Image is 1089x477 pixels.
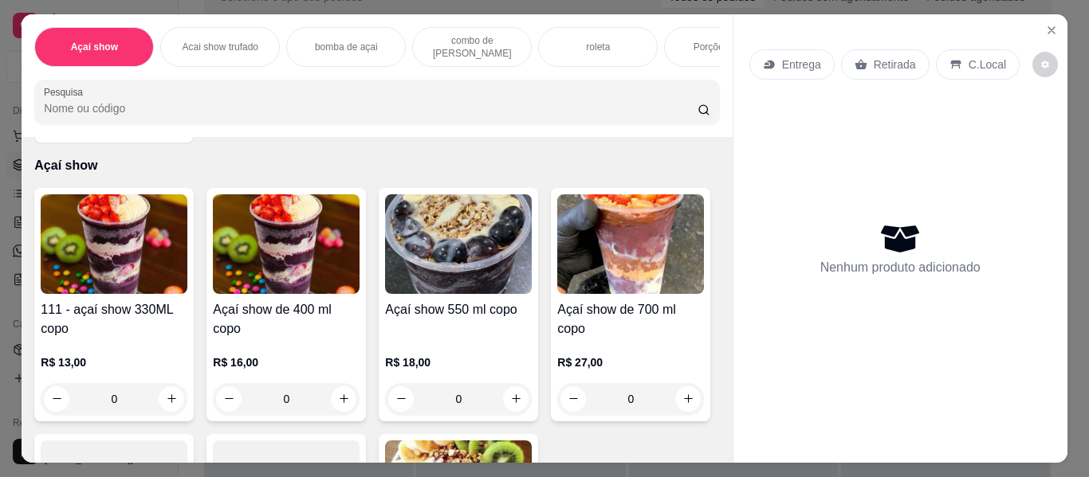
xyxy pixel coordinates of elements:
[557,194,704,294] img: product-image
[385,300,532,319] h4: Açaí show 550 ml copo
[557,300,704,338] h4: Açaí show de 700 ml copo
[782,57,821,72] p: Entrega
[213,194,360,294] img: product-image
[969,57,1006,72] p: C.Local
[586,41,610,53] p: roleta
[41,194,187,294] img: product-image
[44,85,88,99] label: Pesquisa
[385,194,532,294] img: product-image
[71,41,118,53] p: Açaí show
[44,100,698,116] input: Pesquisa
[874,57,916,72] p: Retirada
[1039,18,1064,43] button: Close
[820,258,981,277] p: Nenhum produto adicionado
[213,354,360,370] p: R$ 16,00
[41,300,187,338] h4: 111 - açaí show 330ML copo
[315,41,378,53] p: bomba de açai
[41,354,187,370] p: R$ 13,00
[213,300,360,338] h4: Açaí show de 400 ml copo
[385,354,532,370] p: R$ 18,00
[426,34,518,60] p: combo de [PERSON_NAME]
[183,41,258,53] p: Acai show trufado
[34,156,719,175] p: Açaí show
[1032,52,1058,77] button: decrease-product-quantity
[557,354,704,370] p: R$ 27,00
[694,41,755,53] p: Porções Show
